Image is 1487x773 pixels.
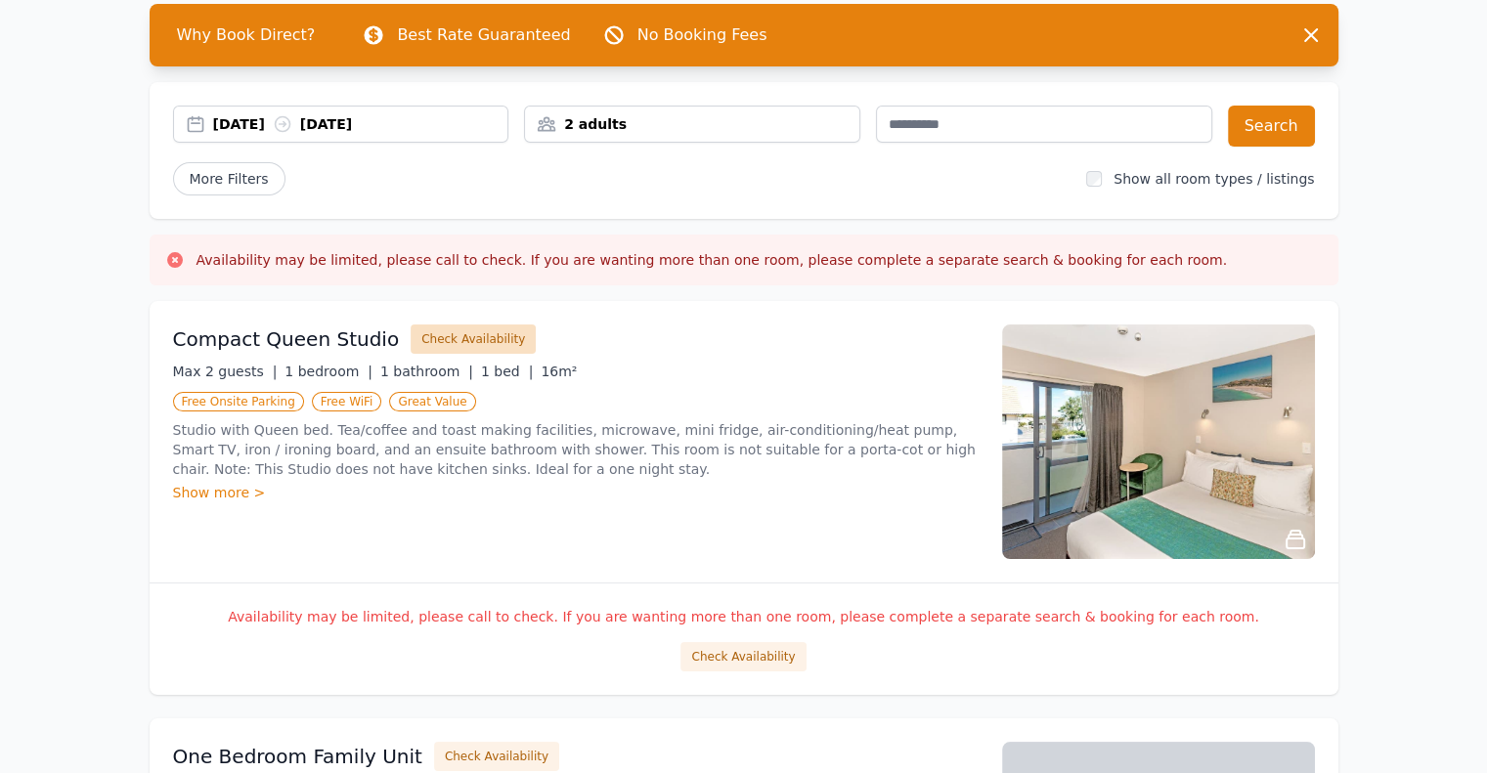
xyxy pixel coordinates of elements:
span: 16m² [541,364,577,379]
span: Max 2 guests | [173,364,278,379]
span: Free WiFi [312,392,382,411]
div: 2 adults [525,114,859,134]
label: Show all room types / listings [1114,171,1314,187]
h3: Availability may be limited, please call to check. If you are wanting more than one room, please ... [197,250,1228,270]
button: Check Availability [411,324,536,354]
p: No Booking Fees [637,23,767,47]
button: Check Availability [434,742,559,771]
div: [DATE] [DATE] [213,114,508,134]
span: Why Book Direct? [161,16,331,55]
button: Check Availability [680,642,806,671]
span: 1 bedroom | [284,364,372,379]
h3: One Bedroom Family Unit [173,743,422,770]
span: Free Onsite Parking [173,392,304,411]
button: Search [1228,106,1315,147]
h3: Compact Queen Studio [173,325,400,353]
span: 1 bed | [481,364,533,379]
span: 1 bathroom | [380,364,473,379]
span: More Filters [173,162,285,195]
p: Best Rate Guaranteed [397,23,570,47]
div: Show more > [173,483,979,502]
p: Studio with Queen bed. Tea/coffee and toast making facilities, microwave, mini fridge, air-condit... [173,420,979,479]
span: Great Value [389,392,475,411]
p: Availability may be limited, please call to check. If you are wanting more than one room, please ... [173,607,1315,626]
